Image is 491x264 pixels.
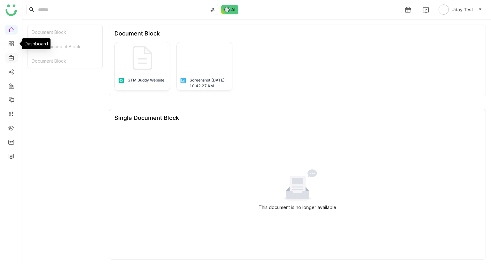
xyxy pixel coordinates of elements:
div: Document Block [28,54,102,68]
span: Uday Test [451,6,473,13]
img: default-img.svg [127,42,158,74]
img: png.svg [180,77,186,84]
img: ask-buddy-normal.svg [221,5,238,14]
div: GTM Buddy Website [128,77,164,83]
div: Document Block [28,25,102,39]
img: search-type.svg [210,7,215,12]
div: Single Document Block [114,114,179,121]
img: 6858f8b3594932469e840d5a [177,42,232,74]
div: Screenshot [DATE] 10.42.27 AM [190,77,229,89]
img: article.svg [118,77,124,84]
img: logo [5,4,17,16]
img: help.svg [423,7,429,13]
div: Document Block [114,30,160,37]
div: Single Document Block [28,39,102,54]
div: This document is no longer available [259,204,336,211]
img: avatar [439,4,449,15]
button: Uday Test [437,4,483,15]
